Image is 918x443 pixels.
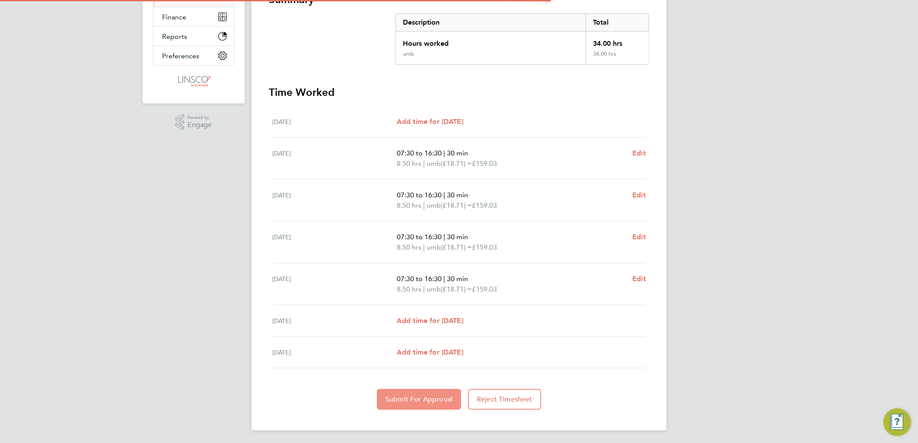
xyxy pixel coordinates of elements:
[468,389,541,410] button: Reject Timesheet
[272,347,397,358] div: [DATE]
[443,233,445,241] span: |
[153,74,234,88] a: Go to home page
[272,316,397,326] div: [DATE]
[447,149,468,157] span: 30 min
[632,149,646,157] span: Edit
[423,285,425,293] span: |
[397,117,463,127] a: Add time for [DATE]
[441,285,472,293] span: (£18.71) =
[175,74,211,88] img: linsco-logo-retina.png
[472,285,497,293] span: £159.03
[441,243,472,251] span: (£18.71) =
[153,7,234,26] button: Finance
[396,32,586,51] div: Hours worked
[397,347,463,358] a: Add time for [DATE]
[443,191,445,199] span: |
[162,32,187,41] span: Reports
[427,242,441,253] span: umb
[397,201,421,209] span: 8.50 hrs
[153,46,234,65] button: Preferences
[632,190,646,200] a: Edit
[423,243,425,251] span: |
[272,148,397,169] div: [DATE]
[427,158,441,169] span: umb
[632,148,646,158] a: Edit
[397,233,442,241] span: 07:30 to 16:30
[397,149,442,157] span: 07:30 to 16:30
[632,191,646,199] span: Edit
[397,117,463,126] span: Add time for [DATE]
[188,114,212,121] span: Powered by
[162,13,186,21] span: Finance
[386,395,453,404] span: Submit For Approval
[477,395,532,404] span: Reject Timesheet
[397,243,421,251] span: 8.50 hrs
[377,389,461,410] button: Submit For Approval
[447,233,468,241] span: 30 min
[272,232,397,253] div: [DATE]
[632,274,646,284] a: Edit
[443,149,445,157] span: |
[396,14,586,31] div: Description
[153,27,234,46] button: Reports
[269,85,649,99] h3: Time Worked
[175,114,212,130] a: Powered byEngage
[472,243,497,251] span: £159.03
[441,201,472,209] span: (£18.71) =
[883,408,911,436] button: Engage Resource Center
[397,285,421,293] span: 8.50 hrs
[447,275,468,283] span: 30 min
[272,274,397,294] div: [DATE]
[586,14,649,31] div: Total
[427,284,441,294] span: umb
[397,191,442,199] span: 07:30 to 16:30
[586,32,649,51] div: 34.00 hrs
[427,200,441,211] span: umb
[403,51,414,57] div: umb
[447,191,468,199] span: 30 min
[397,159,421,168] span: 8.50 hrs
[188,121,212,129] span: Engage
[397,316,463,325] span: Add time for [DATE]
[472,159,497,168] span: £159.03
[272,190,397,211] div: [DATE]
[441,159,472,168] span: (£18.71) =
[397,348,463,356] span: Add time for [DATE]
[443,275,445,283] span: |
[472,201,497,209] span: £159.03
[632,232,646,242] a: Edit
[632,275,646,283] span: Edit
[586,51,649,64] div: 34.00 hrs
[272,117,397,127] div: [DATE]
[423,159,425,168] span: |
[397,316,463,326] a: Add time for [DATE]
[397,275,442,283] span: 07:30 to 16:30
[162,52,199,60] span: Preferences
[395,13,649,65] div: Summary
[632,233,646,241] span: Edit
[423,201,425,209] span: |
